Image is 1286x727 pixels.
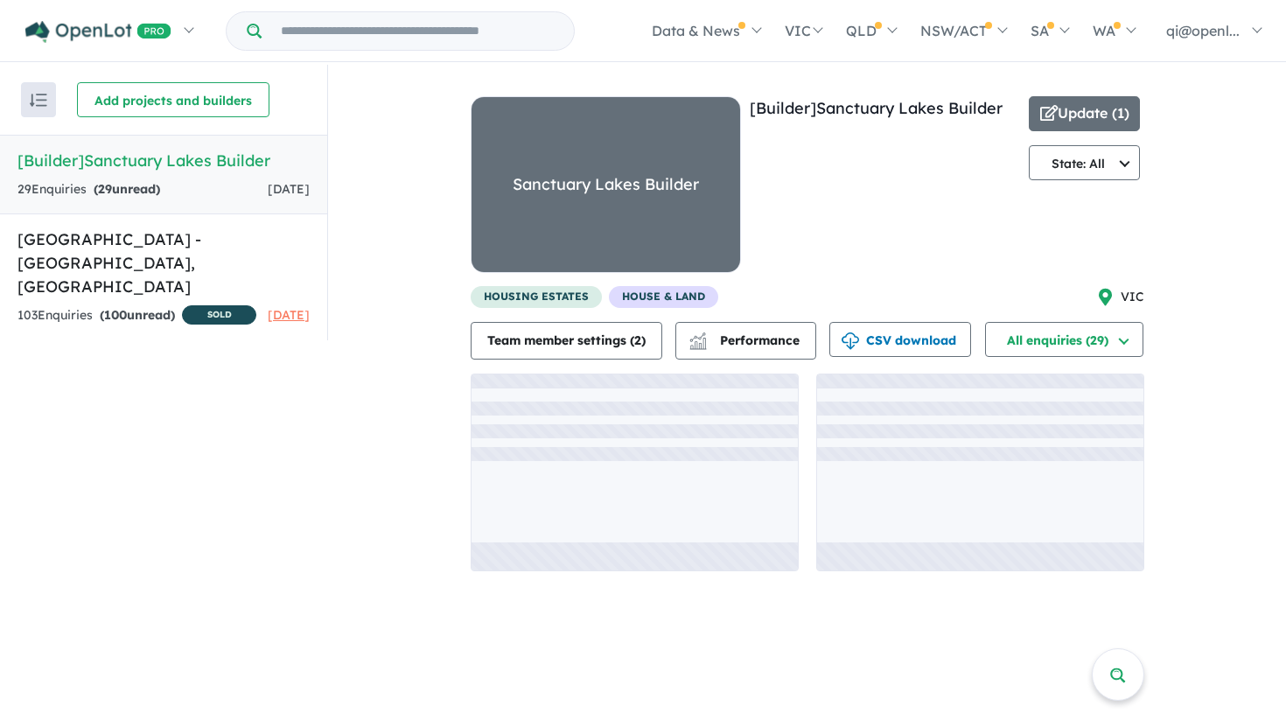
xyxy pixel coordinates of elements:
[829,322,971,357] button: CSV download
[17,305,256,327] div: 103 Enquir ies
[100,307,175,323] strong: ( unread)
[842,332,859,350] img: download icon
[675,322,816,360] button: Performance
[1121,287,1144,308] span: VIC
[692,332,800,348] span: Performance
[1166,22,1240,39] span: qi@openl...
[25,21,171,43] img: Openlot PRO Logo White
[268,181,310,197] span: [DATE]
[750,98,1003,118] a: [Builder]Sanctuary Lakes Builder
[513,171,699,199] div: Sanctuary Lakes Builder
[17,179,160,200] div: 29 Enquir ies
[1029,145,1141,180] button: State: All
[182,305,256,325] span: SOLD
[17,149,310,172] h5: [Builder] Sanctuary Lakes Builder
[609,286,718,308] span: House & Land
[17,227,310,298] h5: [GEOGRAPHIC_DATA] - [GEOGRAPHIC_DATA] , [GEOGRAPHIC_DATA]
[471,286,602,308] span: housing estates
[689,338,707,349] img: bar-chart.svg
[98,181,112,197] span: 29
[268,307,310,323] span: [DATE]
[104,307,127,323] span: 100
[265,12,570,50] input: Try estate name, suburb, builder or developer
[77,82,269,117] button: Add projects and builders
[94,181,160,197] strong: ( unread)
[1029,96,1141,131] button: Update (1)
[634,332,641,348] span: 2
[985,322,1143,357] button: All enquiries (29)
[30,94,47,107] img: sort.svg
[471,96,741,286] a: Sanctuary Lakes Builder
[689,332,705,342] img: line-chart.svg
[471,322,662,360] button: Team member settings (2)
